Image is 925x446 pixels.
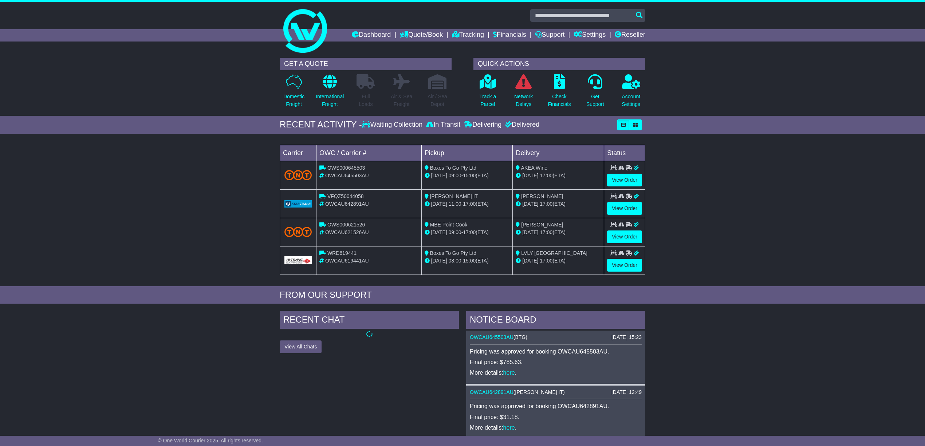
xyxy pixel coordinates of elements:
div: Delivering [462,121,503,129]
a: Support [535,29,564,42]
span: [DATE] [522,229,538,235]
div: (ETA) [516,172,601,179]
p: Final price: $785.63. [470,359,642,366]
div: In Transit [424,121,462,129]
span: OWS000621526 [327,222,365,228]
img: GetCarrierServiceLogo [284,200,312,208]
span: [PERSON_NAME] IT [430,193,478,199]
span: [DATE] [522,173,538,178]
span: 11:00 [449,201,461,207]
div: (ETA) [516,229,601,236]
button: View All Chats [280,340,322,353]
td: Status [604,145,645,161]
a: here [503,425,515,431]
p: Network Delays [514,93,533,108]
div: RECENT ACTIVITY - [280,119,362,130]
span: © One World Courier 2025. All rights reserved. [158,438,263,443]
a: View Order [607,202,642,215]
span: Boxes To Go Pty Ltd [430,250,476,256]
p: Pricing was approved for booking OWCAU645503AU. [470,348,642,355]
p: Full Loads [357,93,375,108]
div: GET A QUOTE [280,58,452,70]
p: International Freight [316,93,344,108]
p: More details: . [470,424,642,431]
p: Track a Parcel [479,93,496,108]
p: Check Financials [548,93,571,108]
a: Tracking [452,29,484,42]
div: (ETA) [516,257,601,265]
span: BTG [515,334,526,340]
span: MBE Point Cook [430,222,468,228]
a: Quote/Book [400,29,443,42]
p: Air / Sea Depot [428,93,447,108]
span: OWCAU619441AU [325,258,369,264]
div: - (ETA) [425,229,510,236]
div: (ETA) [516,200,601,208]
span: OWCAU645503AU [325,173,369,178]
div: Waiting Collection [362,121,424,129]
img: TNT_Domestic.png [284,170,312,180]
span: [DATE] [431,201,447,207]
span: 09:00 [449,173,461,178]
a: Financials [493,29,526,42]
span: 08:00 [449,258,461,264]
a: View Order [607,174,642,186]
span: AKEA Wine [521,165,547,171]
span: [PERSON_NAME] [521,222,563,228]
div: ( ) [470,334,642,340]
a: DomesticFreight [283,74,305,112]
span: WRD619441 [327,250,357,256]
span: [PERSON_NAME] [521,193,563,199]
div: QUICK ACTIONS [473,58,645,70]
a: View Order [607,259,642,272]
span: 17:00 [463,201,476,207]
span: OWCAU621526AU [325,229,369,235]
div: NOTICE BOARD [466,311,645,331]
span: 17:00 [463,229,476,235]
p: Air & Sea Freight [391,93,412,108]
span: VFQZ50044058 [327,193,364,199]
img: GetCarrierServiceLogo [284,256,312,264]
span: [DATE] [522,258,538,264]
p: More details: . [470,369,642,376]
a: InternationalFreight [315,74,344,112]
a: here [503,370,515,376]
span: 17:00 [540,173,552,178]
a: Dashboard [352,29,391,42]
div: FROM OUR SUPPORT [280,290,645,300]
span: 09:00 [449,229,461,235]
span: Boxes To Go Pty Ltd [430,165,476,171]
div: [DATE] 12:49 [611,389,642,395]
span: 17:00 [540,201,552,207]
a: Settings [574,29,606,42]
div: ( ) [470,389,642,395]
span: [DATE] [431,173,447,178]
td: Carrier [280,145,316,161]
a: Reseller [615,29,645,42]
img: TNT_Domestic.png [284,227,312,237]
a: GetSupport [586,74,605,112]
span: 17:00 [540,258,552,264]
div: - (ETA) [425,200,510,208]
span: LVLY [GEOGRAPHIC_DATA] [521,250,587,256]
span: [DATE] [431,258,447,264]
td: OWC / Carrier # [316,145,422,161]
td: Pickup [421,145,513,161]
a: View Order [607,230,642,243]
span: 15:00 [463,258,476,264]
a: AccountSettings [622,74,641,112]
p: Pricing was approved for booking OWCAU642891AU. [470,403,642,410]
div: - (ETA) [425,172,510,179]
a: OWCAU642891AU [470,389,513,395]
p: Account Settings [622,93,641,108]
span: 15:00 [463,173,476,178]
a: NetworkDelays [514,74,533,112]
a: Track aParcel [479,74,496,112]
div: RECENT CHAT [280,311,459,331]
span: OWS000645503 [327,165,365,171]
a: OWCAU645503AU [470,334,513,340]
p: Final price: $31.18. [470,414,642,421]
div: - (ETA) [425,257,510,265]
p: Get Support [586,93,604,108]
span: [PERSON_NAME] IT [515,389,563,395]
